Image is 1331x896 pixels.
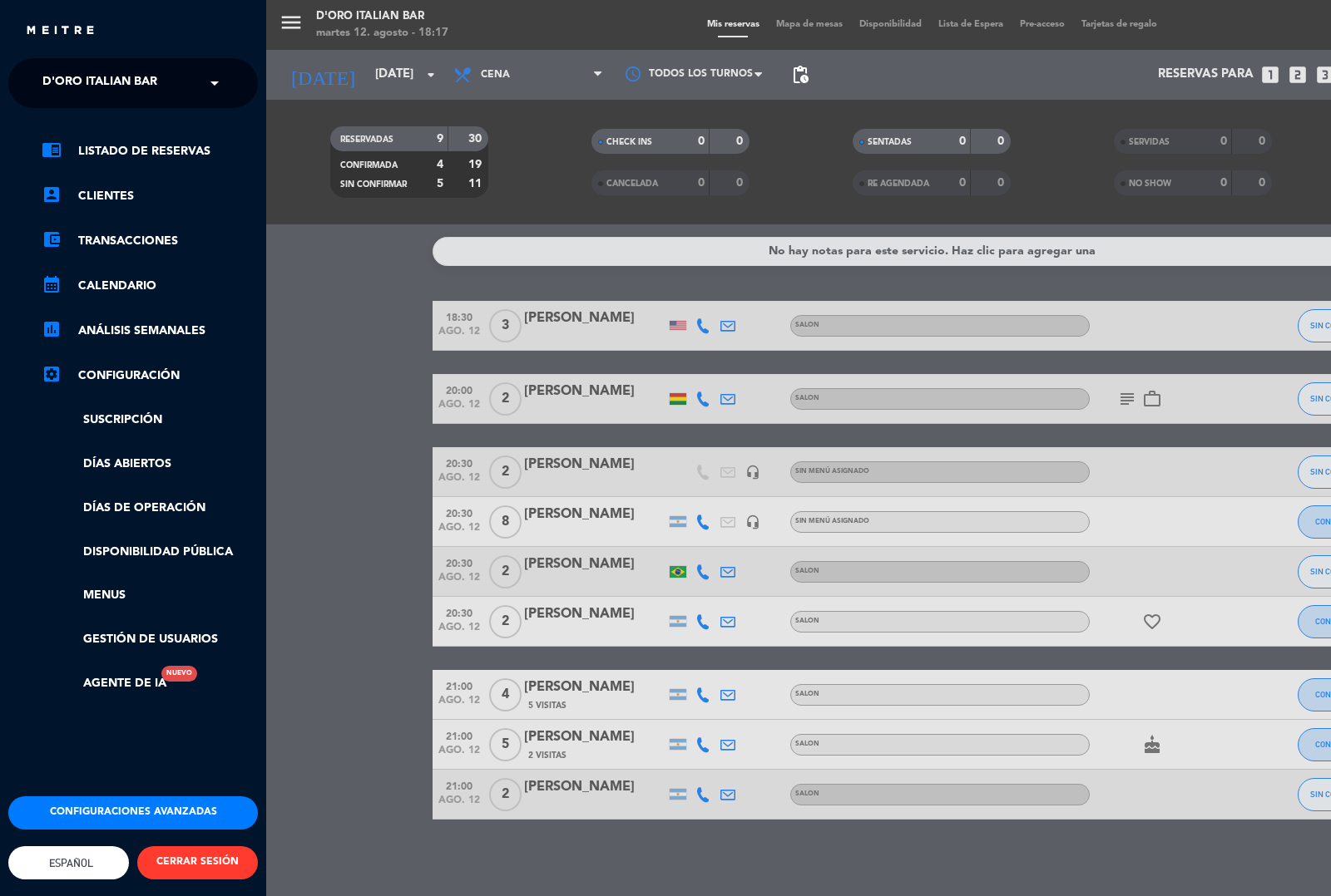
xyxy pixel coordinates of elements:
[25,25,96,37] img: MEITRE
[42,185,62,204] i: account_box
[42,229,62,249] i: account_balance_wallet
[42,630,258,649] a: Gestión de usuarios
[42,455,258,474] a: Días abiertos
[42,364,62,384] i: settings_applications
[42,276,258,296] a: calendar_monthCalendario
[42,186,258,206] a: account_boxClientes
[42,141,258,161] a: chrome_reader_modeListado de Reservas
[45,857,93,869] span: Español
[790,65,810,85] span: pending_actions
[42,586,258,605] a: Menus
[42,321,258,341] a: assessmentANÁLISIS SEMANALES
[42,274,62,294] i: calendar_month
[42,543,258,562] a: Disponibilidad pública
[42,140,62,160] i: chrome_reader_mode
[42,674,166,693] a: Agente de IANuevo
[42,66,157,101] span: D'oro Italian Bar
[161,666,197,682] div: Nuevo
[137,846,258,879] button: CERRAR SESIÓN
[8,796,258,830] button: Configuraciones avanzadas
[42,366,258,386] a: Configuración
[42,319,62,339] i: assessment
[42,231,258,251] a: account_balance_walletTransacciones
[42,499,258,518] a: Días de Operación
[42,411,258,430] a: Suscripción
